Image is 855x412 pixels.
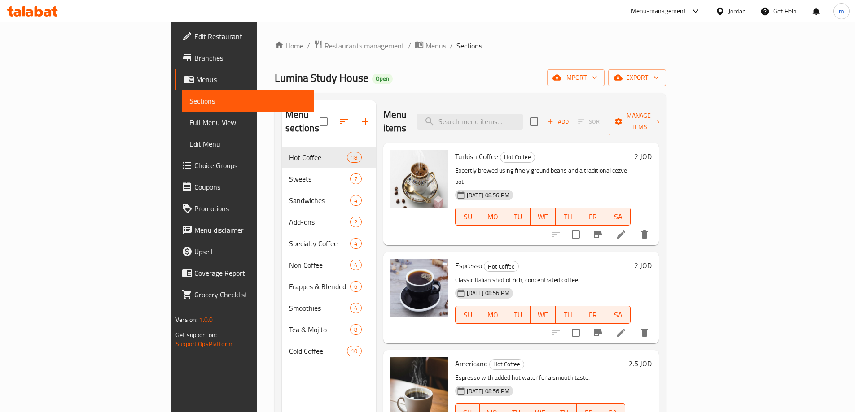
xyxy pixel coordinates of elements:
[355,111,376,132] button: Add section
[194,160,307,171] span: Choice Groups
[275,40,666,52] nav: breadcrumb
[189,117,307,128] span: Full Menu View
[194,31,307,42] span: Edit Restaurant
[351,196,361,205] span: 4
[175,329,217,341] span: Get support on:
[408,40,411,51] li: /
[484,261,519,272] div: Hot Coffee
[634,224,655,245] button: delete
[189,95,307,106] span: Sections
[282,168,376,190] div: Sweets7
[480,306,505,324] button: MO
[175,241,314,262] a: Upsell
[194,225,307,235] span: Menu disclaimer
[509,210,527,223] span: TU
[347,346,361,356] div: items
[196,74,307,85] span: Menus
[609,108,669,135] button: Manage items
[175,47,314,69] a: Branches
[616,327,627,338] a: Edit menu item
[463,191,513,199] span: [DATE] 08:56 PM
[587,322,609,343] button: Branch-specific-item
[587,224,609,245] button: Branch-specific-item
[282,190,376,211] div: Sandwiches4
[282,297,376,319] div: Smoothies4
[500,152,535,162] span: Hot Coffee
[525,112,544,131] span: Select section
[333,111,355,132] span: Sort sections
[289,152,347,163] span: Hot Coffee
[455,259,482,272] span: Espresso
[484,210,502,223] span: MO
[175,155,314,176] a: Choice Groups
[559,308,577,321] span: TH
[189,139,307,149] span: Edit Menu
[534,210,552,223] span: WE
[182,112,314,133] a: Full Menu View
[194,268,307,278] span: Coverage Report
[629,357,652,370] h6: 2.5 JOD
[372,75,393,82] span: Open
[175,314,197,325] span: Version:
[289,217,351,227] div: Add-ons
[580,306,605,324] button: FR
[289,346,347,356] span: Cold Coffee
[509,308,527,321] span: TU
[631,6,686,17] div: Menu-management
[484,261,518,272] span: Hot Coffee
[605,208,631,226] button: SA
[455,165,631,187] p: Expertly brewed using finely ground beans and a traditional cezve pot
[584,308,602,321] span: FR
[175,262,314,284] a: Coverage Report
[289,303,351,313] span: Smoothies
[390,150,448,208] img: Turkish Coffee
[282,147,376,168] div: Hot Coffee18
[559,210,577,223] span: TH
[417,114,523,130] input: search
[566,323,585,342] span: Select to update
[415,40,446,52] a: Menus
[605,306,631,324] button: SA
[615,72,659,83] span: export
[531,208,556,226] button: WE
[289,281,351,292] span: Frappes & Blended
[480,208,505,226] button: MO
[463,387,513,395] span: [DATE] 08:56 PM
[455,208,481,226] button: SU
[609,210,627,223] span: SA
[314,112,333,131] span: Select all sections
[289,260,351,270] span: Non Coffee
[556,208,581,226] button: TH
[500,152,535,163] div: Hot Coffee
[175,338,232,350] a: Support.OpsPlatform
[455,274,631,286] p: Classic Italian shot of rich, concentrated coffee.
[289,238,351,249] span: Specialty Coffee
[347,153,361,162] span: 18
[350,238,361,249] div: items
[531,306,556,324] button: WE
[490,359,524,369] span: Hot Coffee
[194,289,307,300] span: Grocery Checklist
[289,324,351,335] div: Tea & Mojito
[351,261,361,269] span: 4
[459,210,477,223] span: SU
[383,108,407,135] h2: Menu items
[289,195,351,206] span: Sandwiches
[456,40,482,51] span: Sections
[314,40,404,52] a: Restaurants management
[350,217,361,227] div: items
[463,289,513,297] span: [DATE] 08:56 PM
[580,208,605,226] button: FR
[489,359,524,370] div: Hot Coffee
[351,218,361,226] span: 2
[182,133,314,155] a: Edit Menu
[450,40,453,51] li: /
[282,143,376,365] nav: Menu sections
[351,239,361,248] span: 4
[282,276,376,297] div: Frappes & Blended6
[350,303,361,313] div: items
[175,26,314,47] a: Edit Restaurant
[350,281,361,292] div: items
[616,110,662,133] span: Manage items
